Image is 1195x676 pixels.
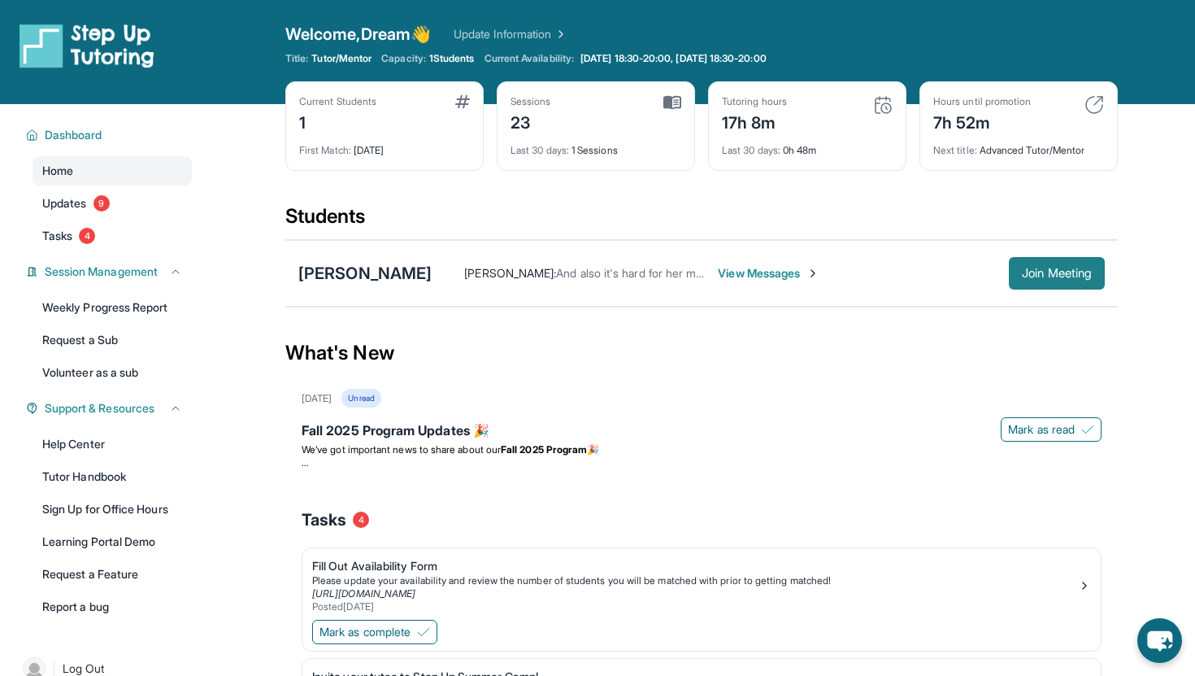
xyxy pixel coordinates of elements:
span: Join Meeting [1022,268,1092,278]
div: Unread [341,389,380,408]
a: Fill Out Availability FormPlease update your availability and review the number of students you w... [302,548,1101,617]
span: [DATE] 18:30-20:00, [DATE] 18:30-20:00 [580,52,767,65]
img: card [663,95,681,110]
span: 4 [79,228,95,244]
div: 1 [299,108,376,134]
button: Support & Resources [38,400,182,417]
img: card [455,95,470,108]
div: [DATE] [302,392,332,405]
span: Dashboard [45,127,102,143]
a: Tasks4 [33,221,192,251]
a: Request a Feature [33,560,192,589]
span: 🎉 [587,443,599,456]
a: Sign Up for Office Hours [33,495,192,524]
div: Posted [DATE] [312,600,1078,613]
button: Mark as read [1001,417,1102,442]
div: Current Students [299,95,376,108]
a: Updates9 [33,189,192,218]
a: Tutor Handbook [33,462,192,491]
span: Capacity: [381,52,426,65]
a: Request a Sub [33,325,192,355]
button: Join Meeting [1009,257,1105,290]
a: Home [33,156,192,185]
a: Learning Portal Demo [33,527,192,556]
a: Report a bug [33,592,192,621]
div: 23 [511,108,551,134]
button: Dashboard [38,127,182,143]
a: Update Information [454,26,567,42]
div: Fill Out Availability Form [312,558,1078,574]
div: Advanced Tutor/Mentor [933,134,1104,157]
div: Tutoring hours [722,95,787,108]
button: chat-button [1137,618,1182,663]
div: Please update your availability and review the number of students you will be matched with prior ... [312,574,1078,587]
span: Current Availability: [485,52,574,65]
span: Last 30 days : [511,144,569,156]
div: 17h 8m [722,108,787,134]
span: View Messages [718,265,819,281]
span: Last 30 days : [722,144,780,156]
a: Volunteer as a sub [33,358,192,387]
a: Help Center [33,430,192,459]
span: Home [42,163,73,179]
img: Mark as complete [417,626,430,639]
span: First Match : [299,144,351,156]
span: Session Management [45,264,158,280]
div: [DATE] [299,134,470,157]
img: Mark as read [1081,423,1094,436]
span: 9 [93,195,110,212]
div: Fall 2025 Program Updates 🎉 [302,421,1102,443]
span: Tasks [42,228,72,244]
span: Welcome, Dream 👋 [285,23,431,46]
span: Title: [285,52,308,65]
span: [PERSON_NAME] : [464,266,556,280]
div: Students [285,203,1118,239]
span: Support & Resources [45,400,154,417]
div: 7h 52m [933,108,1031,134]
a: [DATE] 18:30-20:00, [DATE] 18:30-20:00 [577,52,770,65]
img: card [873,95,893,115]
div: 1 Sessions [511,134,681,157]
div: [PERSON_NAME] [298,262,432,285]
span: Updates [42,195,87,212]
span: Mark as read [1008,421,1075,438]
img: Chevron Right [551,26,567,42]
span: And also it's hard for her memories multiplication Can you help her that too Thank you [556,266,999,280]
span: Next title : [933,144,977,156]
div: Hours until promotion [933,95,1031,108]
strong: Fall 2025 Program [501,443,587,456]
span: Tutor/Mentor [311,52,372,65]
button: Mark as complete [312,620,437,644]
span: Mark as complete [319,624,411,640]
div: 0h 48m [722,134,893,157]
span: 1 Students [429,52,475,65]
button: Session Management [38,264,182,280]
img: Chevron-Right [806,267,819,280]
span: Tasks [302,508,346,531]
div: What's New [285,317,1118,389]
span: We’ve got important news to share about our [302,443,501,456]
a: Weekly Progress Report [33,293,192,322]
img: card [1084,95,1104,115]
img: logo [20,23,154,68]
div: Sessions [511,95,551,108]
a: [URL][DOMAIN_NAME] [312,587,415,600]
span: 4 [353,512,369,528]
